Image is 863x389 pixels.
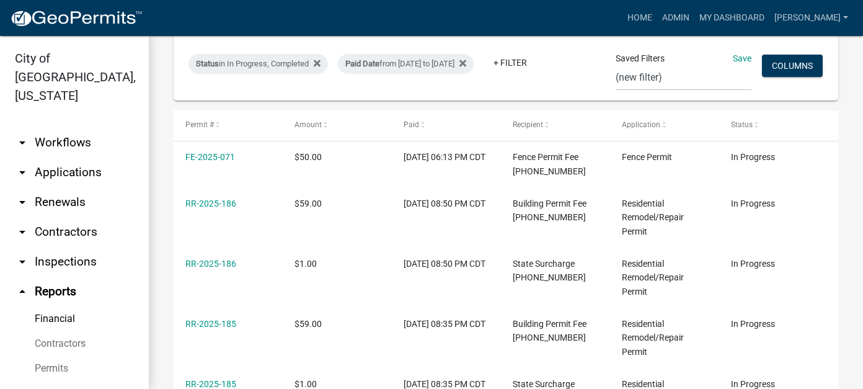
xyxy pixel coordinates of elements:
[513,199,586,223] span: Building Permit Fee 101-1200-32210
[731,319,775,329] span: In Progress
[185,152,235,162] a: FE-2025-071
[294,259,317,269] span: $1.00
[188,54,328,74] div: in In Progress, Completed
[731,259,775,269] span: In Progress
[404,197,489,211] div: [DATE] 08:50 PM CDT
[513,152,586,176] span: Fence Permit Fee 101-1200-32215
[185,319,236,329] a: RR-2025-185
[513,319,586,343] span: Building Permit Fee 101-1200-32210
[404,317,489,331] div: [DATE] 08:35 PM CDT
[404,120,419,129] span: Paid
[185,199,236,208] a: RR-2025-186
[513,259,586,283] span: State Surcharge 101-1200-33425
[501,110,610,140] datatable-header-cell: Recipient
[15,135,30,150] i: arrow_drop_down
[622,199,684,237] span: Residential Remodel/Repair Permit
[185,379,236,389] a: RR-2025-185
[15,284,30,299] i: arrow_drop_up
[294,199,322,208] span: $59.00
[616,52,665,65] span: Saved Filters
[196,59,219,68] span: Status
[622,120,660,129] span: Application
[731,152,775,162] span: In Progress
[294,120,322,129] span: Amount
[294,379,317,389] span: $1.00
[731,120,753,129] span: Status
[731,379,775,389] span: In Progress
[338,54,474,74] div: from [DATE] to [DATE]
[733,53,751,63] a: Save
[731,199,775,208] span: In Progress
[174,110,283,140] datatable-header-cell: Permit #
[484,51,537,74] a: + Filter
[622,319,684,357] span: Residential Remodel/Repair Permit
[294,319,322,329] span: $59.00
[185,120,214,129] span: Permit #
[622,152,672,162] span: Fence Permit
[15,165,30,180] i: arrow_drop_down
[15,195,30,210] i: arrow_drop_down
[622,259,684,297] span: Residential Remodel/Repair Permit
[345,59,379,68] span: Paid Date
[294,152,322,162] span: $50.00
[513,120,543,129] span: Recipient
[769,6,853,30] a: [PERSON_NAME]
[283,110,392,140] datatable-header-cell: Amount
[694,6,769,30] a: My Dashboard
[657,6,694,30] a: Admin
[392,110,501,140] datatable-header-cell: Paid
[622,6,657,30] a: Home
[404,257,489,271] div: [DATE] 08:50 PM CDT
[762,55,823,77] button: Columns
[185,259,236,269] a: RR-2025-186
[404,150,489,164] div: [DATE] 06:13 PM CDT
[15,254,30,269] i: arrow_drop_down
[610,110,719,140] datatable-header-cell: Application
[719,110,828,140] datatable-header-cell: Status
[15,225,30,239] i: arrow_drop_down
